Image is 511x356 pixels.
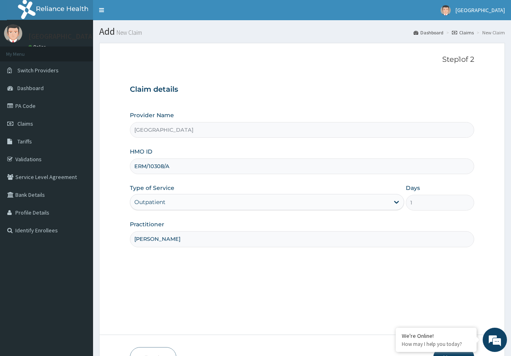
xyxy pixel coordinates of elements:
[115,29,142,36] small: New Claim
[130,55,474,64] p: Step 1 of 2
[4,24,22,42] img: User Image
[475,29,505,36] li: New Claim
[452,29,474,36] a: Claims
[134,198,165,206] div: Outpatient
[17,138,32,145] span: Tariffs
[402,332,471,339] div: We're Online!
[130,158,474,174] input: Enter HMO ID
[99,26,505,37] h1: Add
[17,84,44,92] span: Dashboard
[406,184,420,192] label: Days
[28,44,48,50] a: Online
[130,85,474,94] h3: Claim details
[130,111,174,119] label: Provider Name
[402,341,471,348] p: How may I help you today?
[130,184,174,192] label: Type of Service
[456,6,505,14] span: [GEOGRAPHIC_DATA]
[441,5,451,15] img: User Image
[17,67,59,74] span: Switch Providers
[413,29,443,36] a: Dashboard
[130,147,153,156] label: HMO ID
[28,33,95,40] p: [GEOGRAPHIC_DATA]
[130,220,164,228] label: Practitioner
[130,231,474,247] input: Enter Name
[17,120,33,127] span: Claims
